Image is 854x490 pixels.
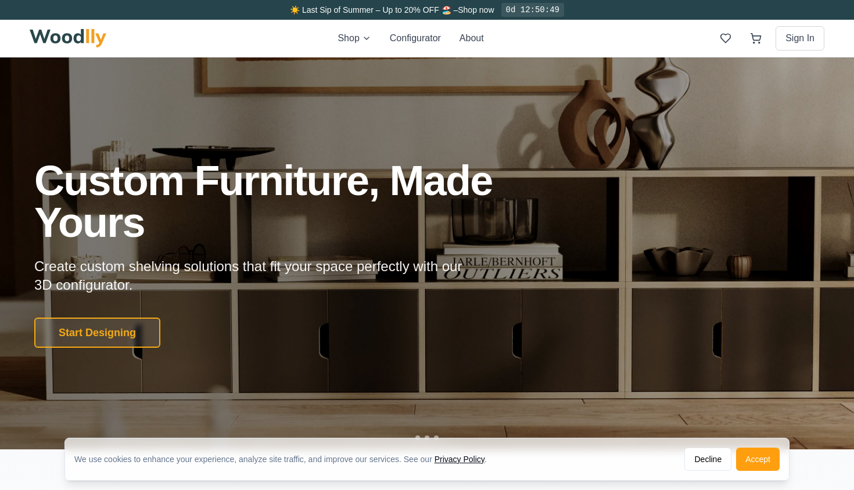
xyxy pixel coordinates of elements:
button: Accept [736,448,780,471]
div: 0d 12:50:49 [501,3,564,17]
h1: Custom Furniture, Made Yours [34,160,555,243]
button: Sign In [776,26,824,51]
button: Start Designing [34,318,160,348]
p: Create custom shelving solutions that fit your space perfectly with our 3D configurator. [34,257,480,294]
img: Woodlly [30,29,106,48]
span: ☀️ Last Sip of Summer – Up to 20% OFF 🏖️ – [290,5,458,15]
div: We use cookies to enhance your experience, analyze site traffic, and improve our services. See our . [74,453,496,465]
a: Privacy Policy [435,455,485,464]
button: About [460,31,484,45]
button: Configurator [390,31,441,45]
button: Decline [684,448,731,471]
button: Shop [338,31,371,45]
a: Shop now [458,5,494,15]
